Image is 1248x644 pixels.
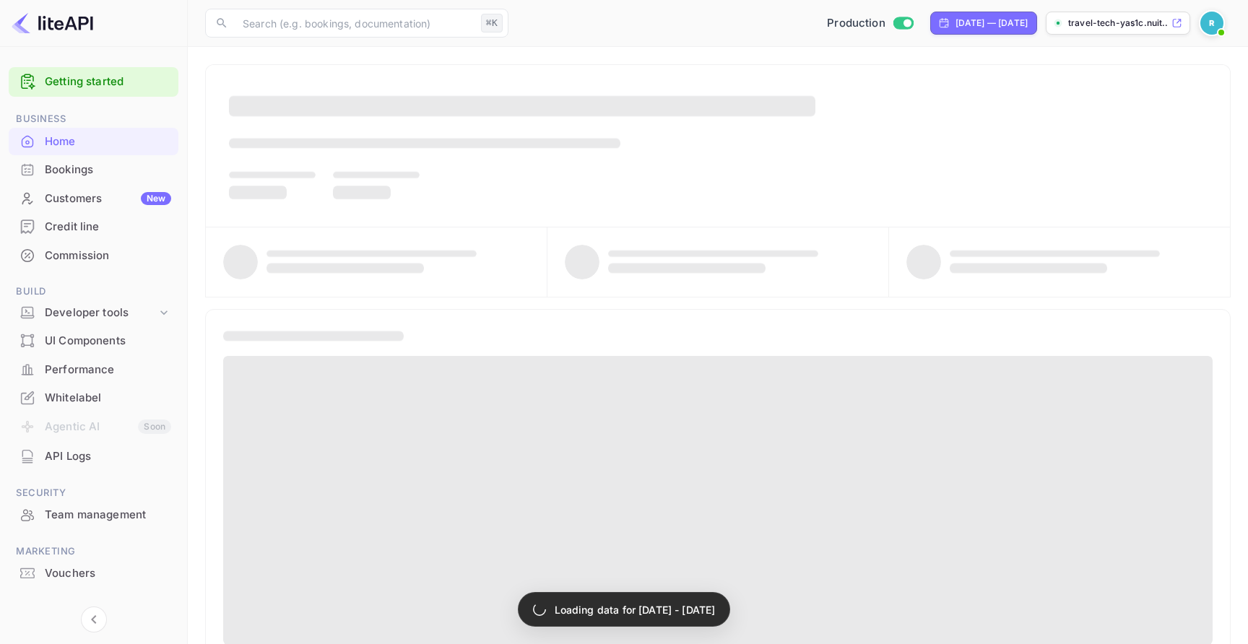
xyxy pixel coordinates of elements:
[481,14,503,32] div: ⌘K
[45,162,171,178] div: Bookings
[9,501,178,529] div: Team management
[955,17,1028,30] div: [DATE] — [DATE]
[9,284,178,300] span: Build
[555,602,716,617] p: Loading data for [DATE] - [DATE]
[45,305,157,321] div: Developer tools
[9,327,178,354] a: UI Components
[9,185,178,213] div: CustomersNew
[81,606,107,632] button: Collapse navigation
[9,501,178,528] a: Team management
[45,333,171,349] div: UI Components
[9,544,178,560] span: Marketing
[45,565,171,582] div: Vouchers
[45,134,171,150] div: Home
[930,12,1037,35] div: Click to change the date range period
[9,111,178,127] span: Business
[9,156,178,183] a: Bookings
[141,192,171,205] div: New
[9,485,178,501] span: Security
[9,300,178,326] div: Developer tools
[9,443,178,469] a: API Logs
[9,560,178,588] div: Vouchers
[45,191,171,207] div: Customers
[1068,17,1169,30] p: travel-tech-yas1c.nuit...
[45,219,171,235] div: Credit line
[9,356,178,383] a: Performance
[12,12,93,35] img: LiteAPI logo
[9,384,178,412] div: Whitelabel
[9,327,178,355] div: UI Components
[9,384,178,411] a: Whitelabel
[45,507,171,523] div: Team management
[45,448,171,465] div: API Logs
[9,156,178,184] div: Bookings
[234,9,475,38] input: Search (e.g. bookings, documentation)
[1200,12,1223,35] img: Revolut
[9,443,178,471] div: API Logs
[9,67,178,97] div: Getting started
[9,356,178,384] div: Performance
[45,362,171,378] div: Performance
[9,213,178,240] a: Credit line
[9,185,178,212] a: CustomersNew
[9,128,178,156] div: Home
[827,15,885,32] span: Production
[45,74,171,90] a: Getting started
[9,242,178,270] div: Commission
[821,15,919,32] div: Switch to Sandbox mode
[9,128,178,155] a: Home
[45,248,171,264] div: Commission
[9,242,178,269] a: Commission
[45,390,171,406] div: Whitelabel
[9,213,178,241] div: Credit line
[9,560,178,586] a: Vouchers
